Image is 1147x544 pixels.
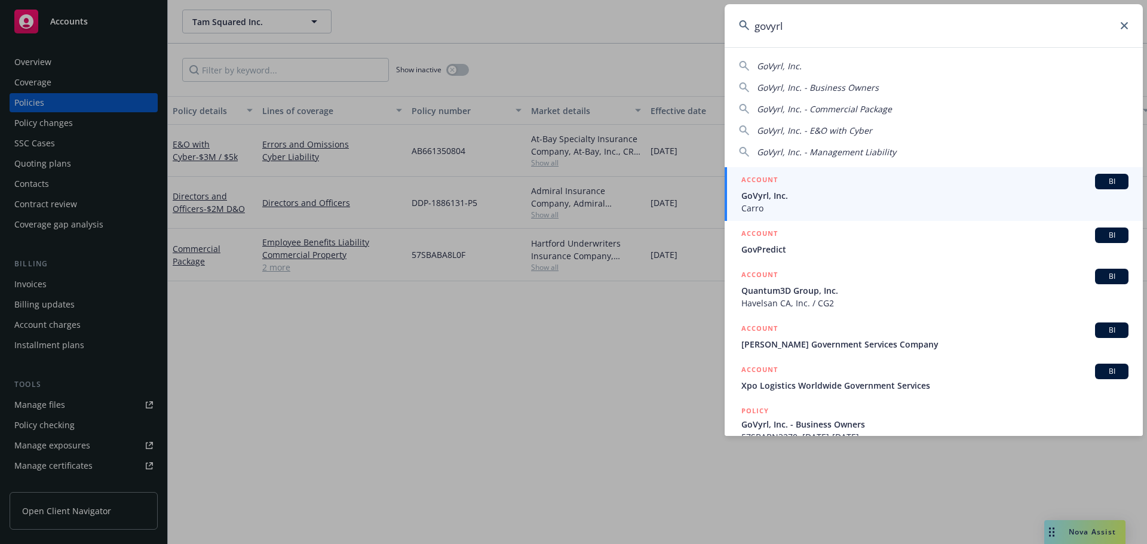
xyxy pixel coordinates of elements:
[741,284,1128,297] span: Quantum3D Group, Inc.
[741,202,1128,214] span: Carro
[725,357,1143,398] a: ACCOUNTBIXpo Logistics Worldwide Government Services
[725,167,1143,221] a: ACCOUNTBIGoVyrl, Inc.Carro
[741,338,1128,351] span: [PERSON_NAME] Government Services Company
[1100,325,1124,336] span: BI
[725,316,1143,357] a: ACCOUNTBI[PERSON_NAME] Government Services Company
[757,125,872,136] span: GoVyrl, Inc. - E&O with Cyber
[725,398,1143,450] a: POLICYGoVyrl, Inc. - Business Owners57SBABN3270, [DATE]-[DATE]
[741,269,778,283] h5: ACCOUNT
[741,431,1128,443] span: 57SBABN3270, [DATE]-[DATE]
[725,221,1143,262] a: ACCOUNTBIGovPredict
[757,82,879,93] span: GoVyrl, Inc. - Business Owners
[1100,176,1124,187] span: BI
[757,60,802,72] span: GoVyrl, Inc.
[741,418,1128,431] span: GoVyrl, Inc. - Business Owners
[741,228,778,242] h5: ACCOUNT
[1100,271,1124,282] span: BI
[741,322,778,337] h5: ACCOUNT
[741,379,1128,392] span: Xpo Logistics Worldwide Government Services
[741,243,1128,256] span: GovPredict
[1100,230,1124,241] span: BI
[741,189,1128,202] span: GoVyrl, Inc.
[757,146,896,158] span: GoVyrl, Inc. - Management Liability
[1100,366,1124,377] span: BI
[725,4,1143,47] input: Search...
[741,405,769,417] h5: POLICY
[725,262,1143,316] a: ACCOUNTBIQuantum3D Group, Inc.Havelsan CA, Inc. / CG2
[741,297,1128,309] span: Havelsan CA, Inc. / CG2
[757,103,892,115] span: GoVyrl, Inc. - Commercial Package
[741,174,778,188] h5: ACCOUNT
[741,364,778,378] h5: ACCOUNT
